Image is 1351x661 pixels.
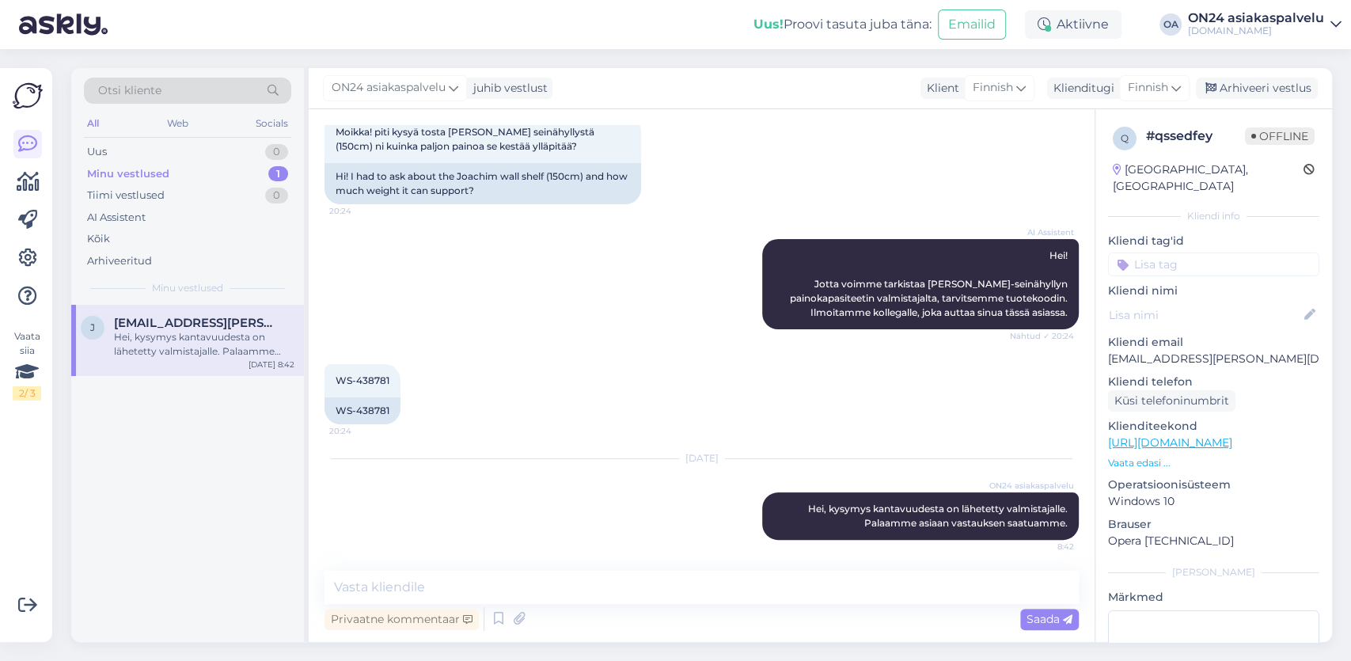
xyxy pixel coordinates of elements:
[329,205,389,217] span: 20:24
[1245,127,1315,145] span: Offline
[265,144,288,160] div: 0
[1108,253,1319,276] input: Lisa tag
[1128,79,1168,97] span: Finnish
[1108,589,1319,606] p: Märkmed
[1108,390,1235,412] div: Küsi telefoninumbrit
[152,281,223,295] span: Minu vestlused
[87,253,152,269] div: Arhiveeritud
[1159,13,1182,36] div: OA
[1108,334,1319,351] p: Kliendi email
[973,79,1013,97] span: Finnish
[1025,10,1121,39] div: Aktiivne
[790,249,1070,318] span: Hei! Jotta voimme tarkistaa [PERSON_NAME]-seinähyllyn painokapasiteetin valmistajalta, tarvitsemm...
[1108,477,1319,493] p: Operatsioonisüsteem
[989,480,1074,492] span: ON24 asiakaspalvelu
[268,166,288,182] div: 1
[324,451,1079,465] div: [DATE]
[249,359,294,370] div: [DATE] 8:42
[114,316,279,330] span: janeric.frojdahl@hotmail.com
[1015,541,1074,553] span: 8:42
[467,80,548,97] div: juhib vestlust
[87,144,107,160] div: Uus
[265,188,288,203] div: 0
[1108,233,1319,249] p: Kliendi tag'id
[87,188,165,203] div: Tiimi vestlused
[252,113,291,134] div: Socials
[1108,493,1319,510] p: Windows 10
[13,386,41,401] div: 2 / 3
[13,81,43,111] img: Askly Logo
[1027,612,1072,626] span: Saada
[87,166,169,182] div: Minu vestlused
[1108,351,1319,367] p: [EMAIL_ADDRESS][PERSON_NAME][DOMAIN_NAME]
[324,163,641,204] div: Hi! I had to ask about the Joachim wall shelf (150cm) and how much weight it can support?
[1015,226,1074,238] span: AI Assistent
[1108,435,1232,450] a: [URL][DOMAIN_NAME]
[1109,306,1301,324] input: Lisa nimi
[84,113,102,134] div: All
[808,503,1070,529] span: Hei, kysymys kantavuudesta on lähetetty valmistajalle. Palaamme asiaan vastauksen saatuamme.
[1108,374,1319,390] p: Kliendi telefon
[329,425,389,437] span: 20:24
[324,609,479,630] div: Privaatne kommentaar
[753,17,784,32] b: Uus!
[1108,283,1319,299] p: Kliendi nimi
[1010,330,1074,342] span: Nähtud ✓ 20:24
[1146,127,1245,146] div: # qssedfey
[13,329,41,401] div: Vaata siia
[98,82,161,99] span: Otsi kliente
[1188,12,1324,25] div: ON24 asiakaspalvelu
[90,321,95,333] span: j
[1108,418,1319,435] p: Klienditeekond
[87,231,110,247] div: Kõik
[336,374,389,386] span: WS-438781
[1108,516,1319,533] p: Brauser
[1108,209,1319,223] div: Kliendi info
[114,330,294,359] div: Hei, kysymys kantavuudesta on lähetetty valmistajalle. Palaamme asiaan vastauksen saatuamme.
[920,80,959,97] div: Klient
[1108,533,1319,549] p: Opera [TECHNICAL_ID]
[1108,456,1319,470] p: Vaata edasi ...
[332,79,446,97] span: ON24 asiakaspalvelu
[324,397,400,424] div: WS-438781
[938,9,1006,40] button: Emailid
[1108,565,1319,579] div: [PERSON_NAME]
[1047,80,1114,97] div: Klienditugi
[336,126,597,152] span: Moikka! piti kysyä tosta [PERSON_NAME] seinähyllystä (150cm) ni kuinka paljon painoa se kestää yl...
[1196,78,1318,99] div: Arhiveeri vestlus
[1113,161,1304,195] div: [GEOGRAPHIC_DATA], [GEOGRAPHIC_DATA]
[1188,12,1342,37] a: ON24 asiakaspalvelu[DOMAIN_NAME]
[1121,132,1129,144] span: q
[87,210,146,226] div: AI Assistent
[164,113,192,134] div: Web
[1188,25,1324,37] div: [DOMAIN_NAME]
[753,15,932,34] div: Proovi tasuta juba täna:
